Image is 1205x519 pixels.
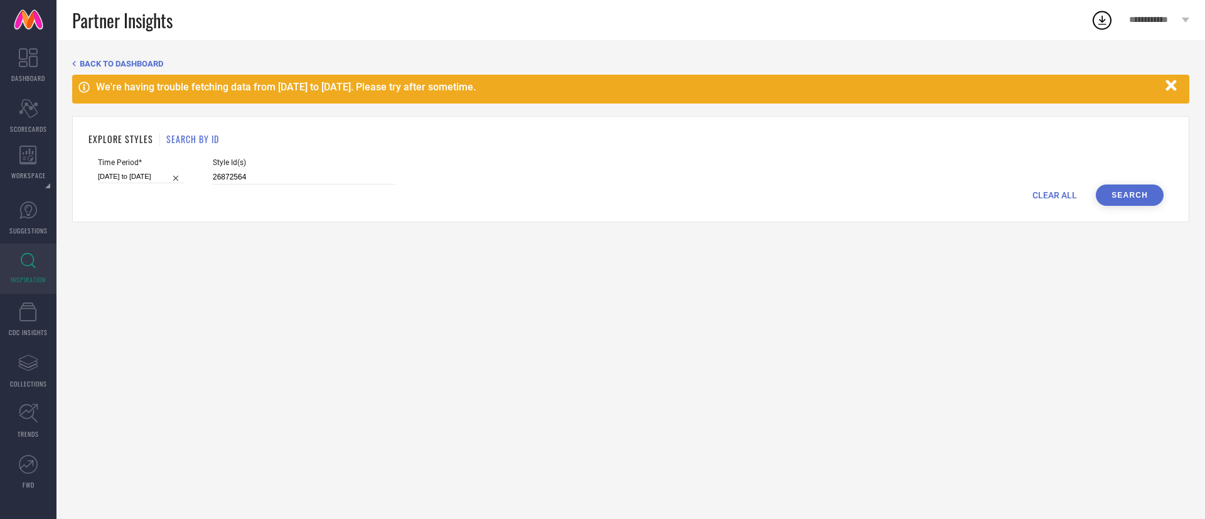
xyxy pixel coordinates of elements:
[11,275,46,284] span: INSPIRATION
[18,429,39,439] span: TRENDS
[213,170,395,185] input: Enter comma separated style ids e.g. 12345, 67890
[98,158,185,167] span: Time Period*
[98,170,185,183] input: Select time period
[11,73,45,83] span: DASHBOARD
[23,480,35,490] span: FWD
[10,379,47,388] span: COLLECTIONS
[1032,190,1077,200] span: CLEAR ALL
[1096,185,1164,206] button: Search
[9,226,48,235] span: SUGGESTIONS
[72,8,173,33] span: Partner Insights
[166,132,219,146] h1: SEARCH BY ID
[88,132,153,146] h1: EXPLORE STYLES
[96,81,1159,93] div: We're having trouble fetching data from [DATE] to [DATE]. Please try after sometime.
[11,171,46,180] span: WORKSPACE
[80,59,163,68] span: BACK TO DASHBOARD
[10,124,47,134] span: SCORECARDS
[1091,9,1113,31] div: Open download list
[9,328,48,337] span: CDC INSIGHTS
[213,158,395,167] span: Style Id(s)
[72,59,1189,68] div: Back TO Dashboard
